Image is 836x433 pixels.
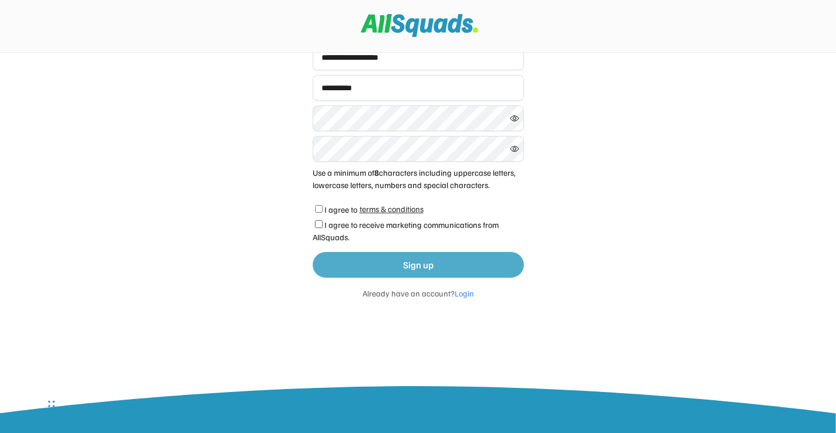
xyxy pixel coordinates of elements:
img: Squad%20Logo.svg [361,14,478,36]
strong: 8 [374,168,379,178]
a: terms & conditions [357,200,426,215]
div: Already have an account? [313,287,524,299]
button: Sign up [313,252,524,278]
font: Login [455,288,474,298]
label: I agree to [324,204,357,214]
label: I agree to receive marketing communications from AllSquads. [313,220,499,242]
div: Use a minimum of characters including uppercase letters, lowercase letters, numbers and special c... [313,166,524,191]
